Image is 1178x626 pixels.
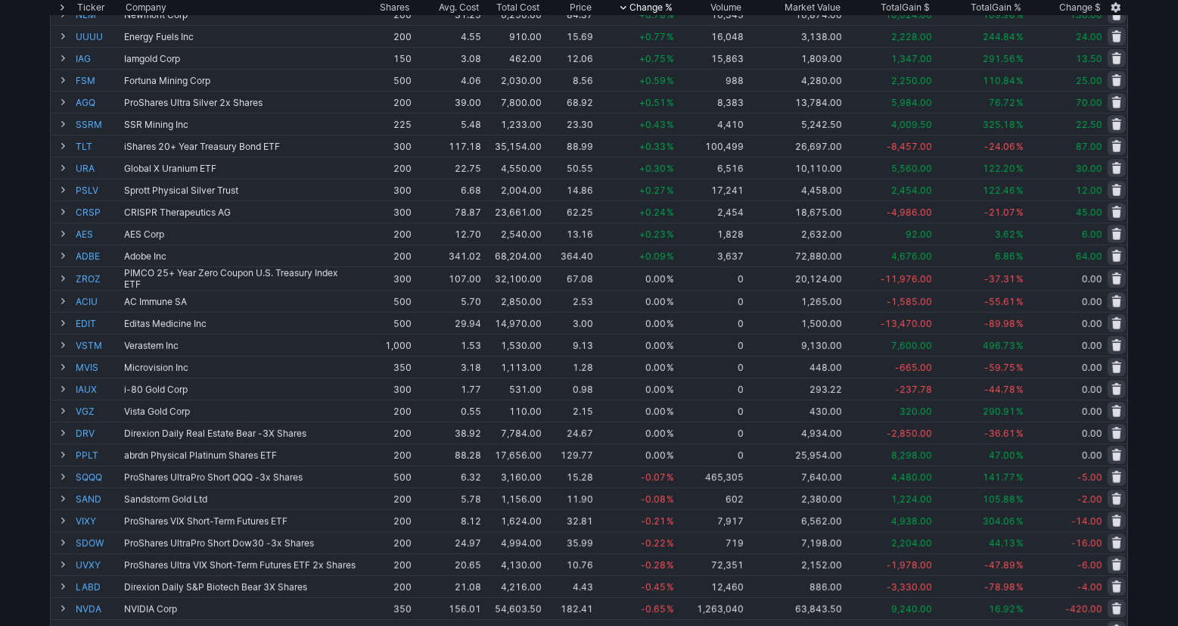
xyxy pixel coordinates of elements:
span: 13.50 [1076,53,1102,64]
a: ADBE [76,245,121,266]
td: 341.02 [413,244,483,266]
a: TLT [76,135,121,157]
span: 291.56 [983,53,1015,64]
span: -59.75 [984,362,1015,373]
span: +0.77 [639,31,666,42]
div: Iamgold Corp [124,53,357,64]
td: 68,204.00 [483,244,543,266]
a: LABD [76,576,121,597]
td: 1,265.00 [745,290,844,312]
a: VGZ [76,400,121,422]
td: 200 [359,223,413,244]
span: % [1016,31,1024,42]
td: 0 [676,290,745,312]
td: 110.00 [483,400,543,422]
span: 92.00 [906,229,932,240]
td: 531.00 [483,378,543,400]
td: 14.86 [543,179,595,201]
td: 0 [676,356,745,378]
span: % [667,362,674,373]
td: 4,458.00 [745,179,844,201]
span: 6.86 [995,251,1015,262]
span: % [667,428,674,439]
span: +0.75 [639,53,666,64]
td: 6.32 [413,466,483,487]
td: 0 [676,444,745,466]
td: 39.00 [413,91,483,113]
td: 5,242.50 [745,113,844,135]
a: SAND [76,488,121,509]
span: 0.00 [1082,318,1102,329]
td: 15.69 [543,25,595,47]
span: -2,850.00 [887,428,932,439]
span: 0.00 [1082,384,1102,395]
span: 4,480.00 [891,472,932,483]
span: 0.00 [645,318,666,329]
span: 0.00 [645,340,666,351]
span: 6.00 [1082,229,1102,240]
td: 23,661.00 [483,201,543,223]
td: 22.75 [413,157,483,179]
td: 2,454 [676,201,745,223]
span: -44.78 [984,384,1015,395]
div: PIMCO 25+ Year Zero Coupon U.S. Treasury Index ETF [124,267,357,290]
span: -36.61 [984,428,1015,439]
div: Sprott Physical Silver Trust [124,185,357,196]
td: 0.98 [543,378,595,400]
span: 3.62 [995,229,1015,240]
a: SDOW [76,532,121,553]
td: 5.70 [413,290,483,312]
td: 462.00 [483,47,543,69]
span: 320.00 [900,406,932,417]
td: 2,004.00 [483,179,543,201]
a: IAUX [76,378,121,400]
span: % [667,340,674,351]
td: 7,800.00 [483,91,543,113]
td: 8,383 [676,91,745,113]
span: % [667,472,674,483]
span: 141.77 [983,472,1015,483]
span: % [1016,362,1024,373]
span: 87.00 [1076,141,1102,152]
td: 2,632.00 [745,223,844,244]
span: -37.31 [984,273,1015,285]
span: 0.00 [1082,362,1102,373]
td: 3.18 [413,356,483,378]
td: 448.00 [745,356,844,378]
td: 200 [359,400,413,422]
a: ACIU [76,291,121,312]
td: 0 [676,266,745,290]
a: IAG [76,48,121,69]
span: % [667,119,674,130]
span: +0.33 [639,141,666,152]
span: 122.20 [983,163,1015,174]
span: % [667,207,674,218]
td: 17,241 [676,179,745,201]
td: 107.00 [413,266,483,290]
span: 325.18 [983,119,1015,130]
td: 300 [359,135,413,157]
div: SSR Mining Inc [124,119,357,130]
div: Verastem Inc [124,340,357,351]
span: 0.00 [1082,450,1102,461]
td: 9,130.00 [745,334,844,356]
td: 1,500.00 [745,312,844,334]
td: 300 [359,266,413,290]
td: 0 [676,334,745,356]
span: 45.00 [1076,207,1102,218]
td: 200 [359,157,413,179]
td: 200 [359,25,413,47]
a: SQQQ [76,466,121,487]
td: 5.48 [413,113,483,135]
a: AGQ [76,92,121,113]
td: 18,675.00 [745,201,844,223]
td: 4,410 [676,113,745,135]
td: 35,154.00 [483,135,543,157]
span: % [1016,472,1024,483]
td: 8.56 [543,69,595,91]
td: 500 [359,466,413,487]
span: 22.50 [1076,119,1102,130]
td: 3,138.00 [745,25,844,47]
a: VIXY [76,510,121,531]
span: % [1016,97,1024,108]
